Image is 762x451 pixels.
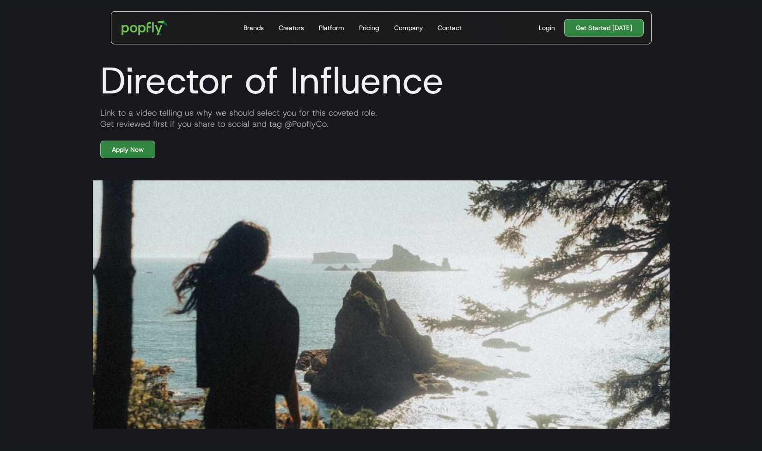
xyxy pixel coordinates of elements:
[434,12,465,44] a: Contact
[279,23,304,32] div: Creators
[390,12,427,44] a: Company
[535,23,559,32] a: Login
[315,12,348,44] a: Platform
[115,14,175,42] a: home
[319,23,344,32] div: Platform
[93,107,670,130] div: Link to a video telling us why we should select you for this coveted role. Get reviewed first if ...
[100,141,155,158] a: Apply Now
[394,23,423,32] div: Company
[539,23,555,32] div: Login
[244,23,264,32] div: Brands
[275,12,308,44] a: Creators
[564,19,644,37] a: Get Started [DATE]
[93,58,670,103] h1: Director of Influence
[240,12,268,44] a: Brands
[438,23,462,32] div: Contact
[359,23,379,32] div: Pricing
[355,12,383,44] a: Pricing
